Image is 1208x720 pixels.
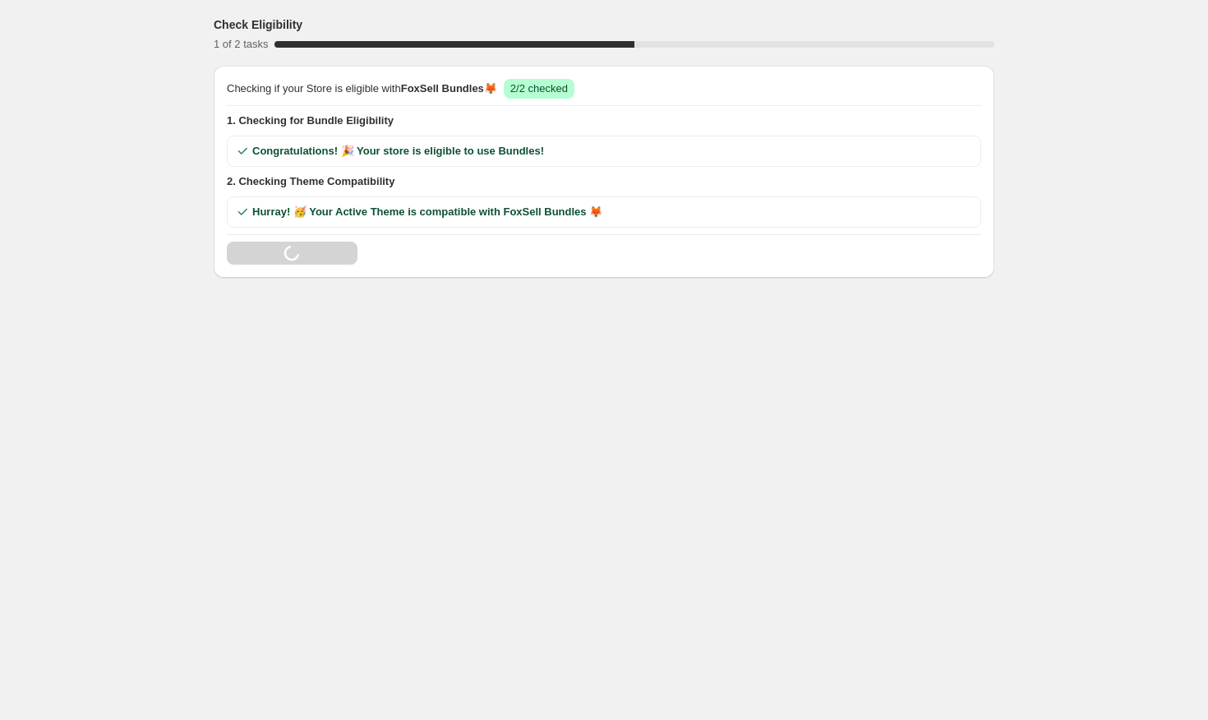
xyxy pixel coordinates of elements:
span: Hurray! 🥳 Your Active Theme is compatible with FoxSell Bundles 🦊 [252,204,602,220]
span: Congratulations! 🎉 Your store is eligible to use Bundles! [252,143,544,159]
span: 2/2 checked [510,82,568,95]
span: 1. Checking for Bundle Eligibility [227,113,981,129]
span: 1 of 2 tasks [214,38,268,50]
span: Checking if your Store is eligible with 🦊 [227,81,497,97]
span: FoxSell Bundles [401,82,484,95]
h3: Check Eligibility [214,16,302,33]
span: 2. Checking Theme Compatibility [227,173,981,190]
